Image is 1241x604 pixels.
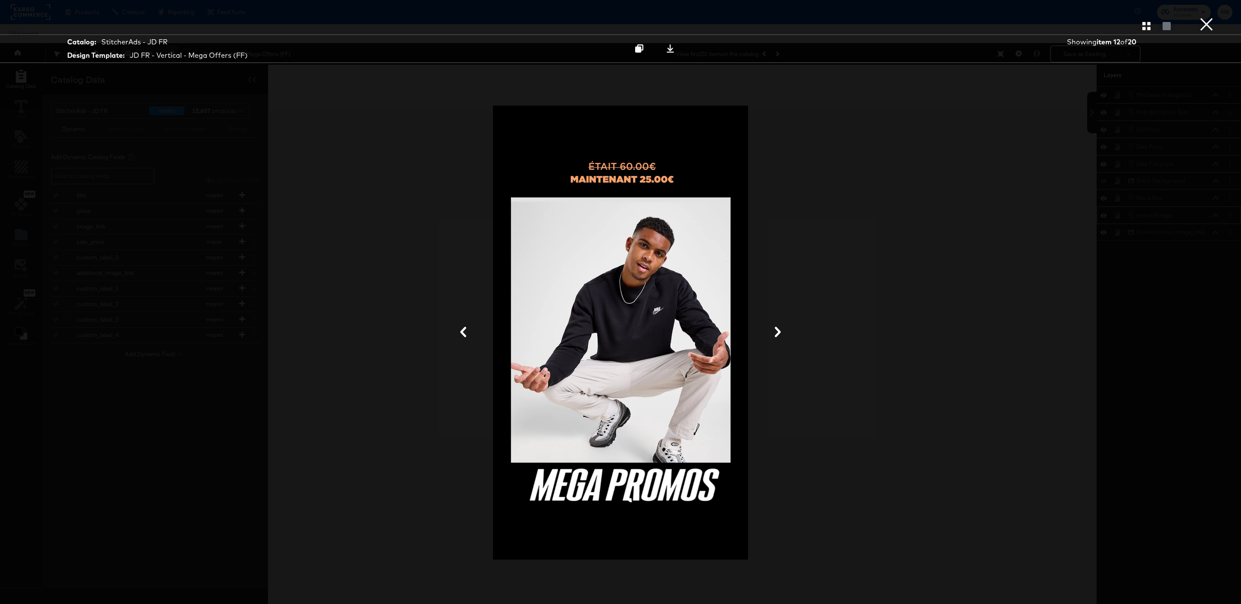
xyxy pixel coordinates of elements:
strong: 20 [1128,38,1136,46]
div: JD FR - Vertical - Mega Offers (FF) [130,50,248,60]
strong: item 12 [1097,38,1120,46]
strong: Design Template: [67,50,125,60]
div: StitcherAds - JD FR [101,37,168,47]
strong: Catalog: [67,37,96,47]
div: Showing of [1067,37,1159,47]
